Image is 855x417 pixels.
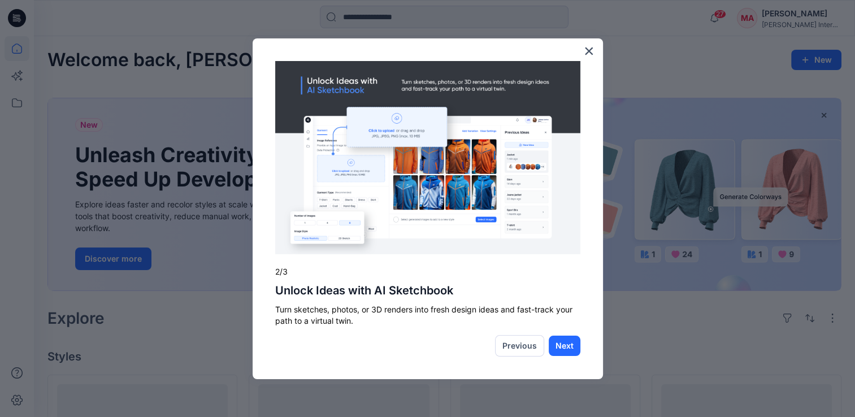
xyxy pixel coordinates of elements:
button: Close [584,42,594,60]
p: 2/3 [275,266,580,277]
p: Turn sketches, photos, or 3D renders into fresh design ideas and fast-track your path to a virtua... [275,304,580,326]
button: Next [549,336,580,356]
button: Previous [495,335,544,357]
h2: Unlock Ideas with AI Sketchbook [275,284,580,297]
